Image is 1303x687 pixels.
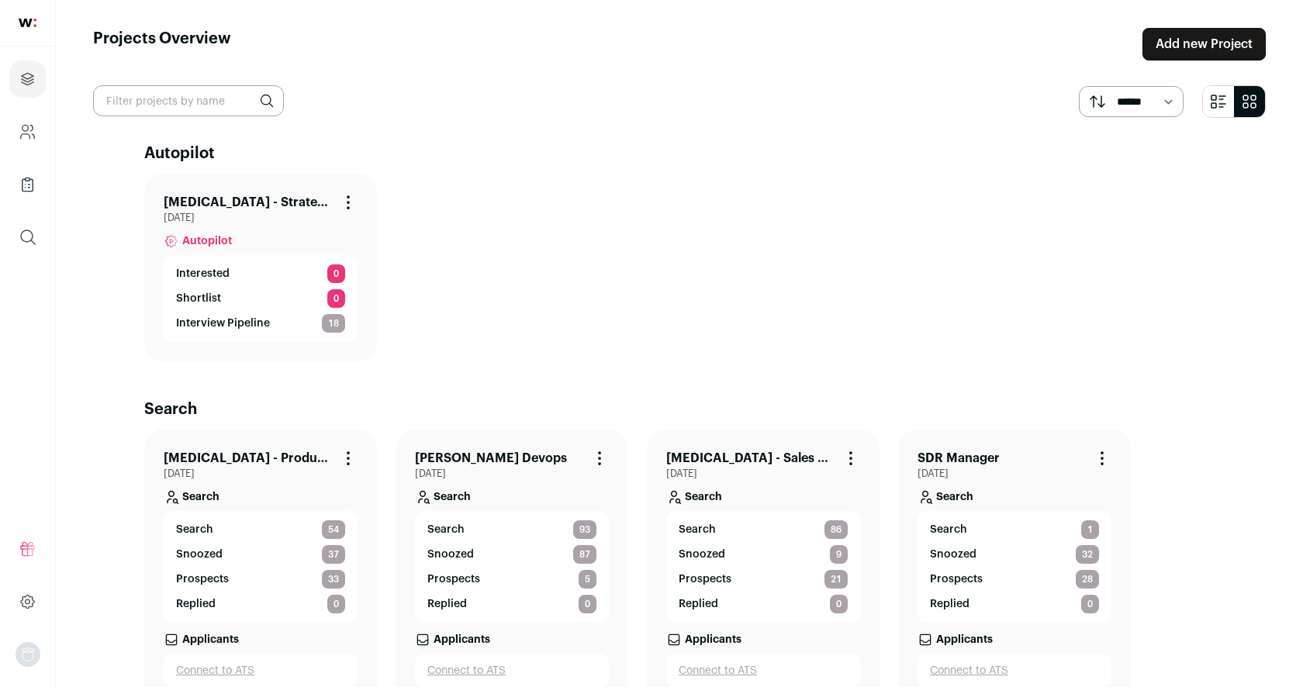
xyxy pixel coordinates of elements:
[415,468,609,480] span: [DATE]
[579,570,596,589] span: 5
[679,663,848,678] a: Connect to ATS
[679,595,848,613] a: Replied 0
[918,480,1111,511] a: Search
[679,596,718,612] p: Replied
[415,623,609,654] a: Applicants
[930,663,1099,678] a: Connect to ATS
[176,545,345,564] a: Snoozed 37
[666,623,860,654] a: Applicants
[679,570,848,589] a: Prospects 21
[434,632,490,647] p: Applicants
[930,547,976,562] p: Snoozed
[427,571,480,587] p: Prospects
[415,480,609,511] a: Search
[164,193,333,212] a: [MEDICAL_DATA] - Strategic Account Executive
[327,289,345,308] span: 0
[9,166,46,203] a: Company Lists
[176,289,345,308] a: Shortlist 0
[930,522,967,537] span: Search
[434,489,471,505] p: Search
[16,642,40,667] img: nopic.png
[679,571,731,587] p: Prospects
[16,642,40,667] button: Open dropdown
[573,520,596,539] span: 93
[930,570,1099,589] a: Prospects 28
[176,291,221,306] p: Shortlist
[830,595,848,613] span: 0
[164,224,358,255] a: Autopilot
[666,468,860,480] span: [DATE]
[322,314,345,333] span: 18
[339,449,358,468] button: Project Actions
[176,595,345,613] a: Replied 0
[19,19,36,27] img: wellfound-shorthand-0d5821cbd27db2630d0214b213865d53afaa358527fdda9d0ea32b1df1b89c2c.svg
[144,143,1215,164] h2: Autopilot
[164,212,358,224] span: [DATE]
[144,399,1215,420] h2: Search
[427,596,467,612] p: Replied
[176,570,345,589] a: Prospects 33
[327,595,345,613] span: 0
[176,266,230,281] p: Interested
[830,545,848,564] span: 9
[93,85,284,116] input: Filter projects by name
[9,60,46,98] a: Projects
[666,449,835,468] a: [MEDICAL_DATA] - Sales or Solutions Engineer
[666,480,860,511] a: Search
[176,520,345,539] a: Search 54
[936,489,973,505] p: Search
[679,547,725,562] p: Snoozed
[1076,570,1099,589] span: 28
[427,663,596,678] a: Connect to ATS
[9,113,46,150] a: Company and ATS Settings
[1081,595,1099,613] span: 0
[930,545,1099,564] a: Snoozed 32
[679,520,848,539] a: Search 86
[824,570,848,589] span: 21
[918,623,1111,654] a: Applicants
[824,520,848,539] span: 86
[685,489,722,505] p: Search
[176,596,216,612] p: Replied
[176,663,345,678] a: Connect to ATS
[427,570,596,589] a: Prospects 5
[164,480,358,511] a: Search
[1076,545,1099,564] span: 32
[579,595,596,613] span: 0
[176,314,345,333] a: Interview Pipeline 18
[918,449,1000,468] a: SDR Manager
[930,571,983,587] p: Prospects
[427,545,596,564] a: Snoozed 87
[322,570,345,589] span: 33
[930,520,1099,539] a: Search 1
[930,596,969,612] p: Replied
[164,449,333,468] a: [MEDICAL_DATA] - Product Engineer, High-Velocity
[176,547,223,562] p: Snoozed
[164,623,358,654] a: Applicants
[322,520,345,539] span: 54
[182,489,219,505] p: Search
[182,233,232,249] span: Autopilot
[427,520,596,539] a: Search 93
[918,468,1111,480] span: [DATE]
[327,264,345,283] span: 0
[176,316,270,331] p: Interview Pipeline
[93,28,231,60] h1: Projects Overview
[182,632,239,647] p: Applicants
[936,632,993,647] p: Applicants
[679,545,848,564] a: Snoozed 9
[685,632,741,647] p: Applicants
[415,449,567,468] a: [PERSON_NAME] Devops
[176,571,229,587] p: Prospects
[164,468,358,480] span: [DATE]
[930,595,1099,613] a: Replied 0
[427,595,596,613] a: Replied 0
[679,522,716,537] span: Search
[176,522,213,537] span: Search
[1142,28,1266,60] a: Add new Project
[427,547,474,562] p: Snoozed
[1081,520,1099,539] span: 1
[427,522,465,537] span: Search
[1093,449,1111,468] button: Project Actions
[590,449,609,468] button: Project Actions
